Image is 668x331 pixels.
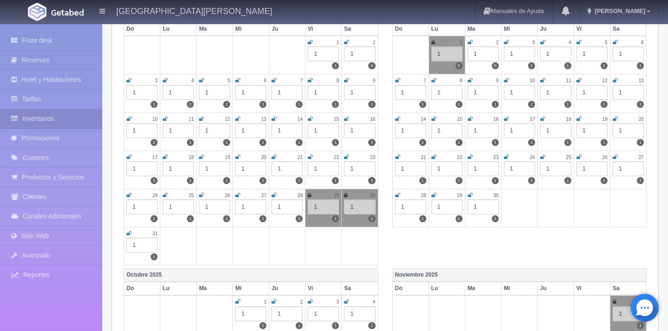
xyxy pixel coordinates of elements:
small: 5 [605,40,608,45]
label: 1 [332,322,339,329]
label: 1 [492,101,499,108]
label: 0 [492,62,499,69]
small: 14 [421,117,426,122]
small: 11 [566,78,571,83]
label: 1 [456,215,463,222]
label: 1 [259,177,266,184]
div: 1 [468,85,499,100]
div: 1 [431,85,463,100]
div: 1 [271,306,303,321]
div: 1 [308,199,339,214]
small: 3 [532,40,535,45]
div: 1 [271,85,303,100]
div: 1 [308,123,339,138]
div: 1 [126,238,158,252]
th: Ju [537,282,574,295]
small: 7 [300,78,303,83]
small: 8 [337,78,339,83]
div: 1 [468,46,499,61]
small: 22 [334,155,339,160]
label: 1 [259,215,266,222]
small: 6 [264,78,267,83]
small: 26 [602,155,608,160]
small: 29 [334,193,339,198]
label: 1 [151,139,158,146]
label: 1 [332,101,339,108]
th: Do [392,282,429,295]
label: 1 [332,177,339,184]
small: 13 [639,78,644,83]
div: 1 [344,123,375,138]
small: 19 [225,155,230,160]
label: 0 [368,62,375,69]
small: 14 [298,117,303,122]
img: Getabed [51,9,84,16]
small: 5 [228,78,231,83]
small: 1 [337,40,339,45]
small: 7 [423,78,426,83]
div: 1 [504,123,535,138]
div: 1 [468,161,499,176]
div: 1 [504,85,535,100]
label: 1 [259,101,266,108]
div: 1 [344,199,375,214]
div: 1 [235,199,266,214]
label: 1 [528,177,535,184]
label: 1 [601,101,608,108]
small: 30 [493,193,498,198]
th: Do [124,282,160,295]
small: 6 [641,40,644,45]
small: 23 [493,155,498,160]
small: 4 [373,299,376,305]
div: 1 [468,199,499,214]
small: 26 [225,193,230,198]
th: Sa [610,22,646,36]
small: 28 [421,193,426,198]
label: 1 [296,215,303,222]
div: 1 [235,161,266,176]
small: 10 [529,78,535,83]
label: 1 [601,139,608,146]
th: Vi [574,22,610,36]
small: 19 [602,117,608,122]
div: 1 [395,123,426,138]
label: 1 [564,62,571,69]
th: Sa [342,22,378,36]
th: Ma [465,282,501,295]
th: Lu [160,282,197,295]
label: 1 [492,177,499,184]
label: 1 [564,139,571,146]
th: Do [124,22,160,36]
small: 16 [493,117,498,122]
label: 1 [259,139,266,146]
small: 12 [225,117,230,122]
small: 17 [152,155,158,160]
th: Mi [501,282,537,295]
label: 1 [296,101,303,108]
label: 1 [151,215,158,222]
label: 1 [151,101,158,108]
div: 1 [163,85,194,100]
div: 1 [540,123,571,138]
small: 17 [529,117,535,122]
label: 1 [456,101,463,108]
div: 1 [308,46,339,61]
small: 21 [298,155,303,160]
div: 1 [271,199,303,214]
th: Ju [537,22,574,36]
div: 1 [271,161,303,176]
div: 1 [395,161,426,176]
th: Ma [465,22,501,36]
small: 15 [457,117,462,122]
label: 1 [187,177,194,184]
small: 13 [261,117,266,122]
label: 1 [151,253,158,260]
small: 25 [566,155,571,160]
th: Sa [342,282,378,295]
label: 1 [456,177,463,184]
small: 27 [261,193,266,198]
div: 1 [308,85,339,100]
label: 1 [637,177,644,184]
div: 1 [163,123,194,138]
small: 1 [460,40,463,45]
